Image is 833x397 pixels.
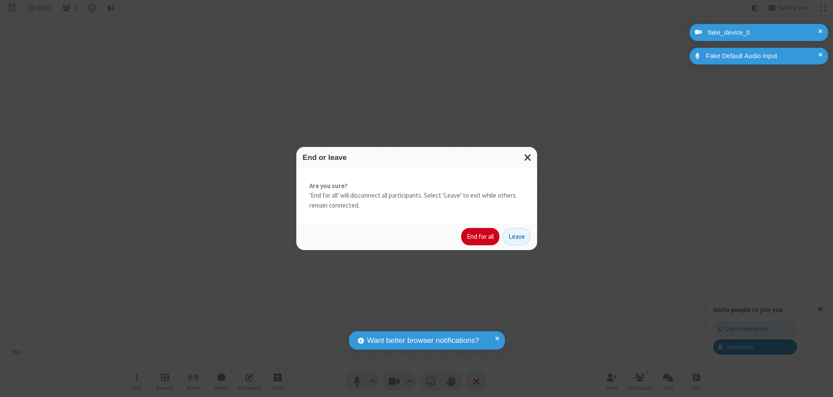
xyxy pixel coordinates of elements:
[296,168,537,224] div: 'End for all' will disconnect all participants. Select 'Leave' to exit while others remain connec...
[519,147,537,168] button: Close modal
[705,28,822,38] div: fake_device_0
[703,51,822,61] div: Fake Default Audio Input
[303,153,531,162] h3: End or leave
[367,335,479,346] span: Want better browser notifications?
[503,228,531,245] button: Leave
[461,228,499,245] button: End for all
[309,181,524,191] strong: Are you sure?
